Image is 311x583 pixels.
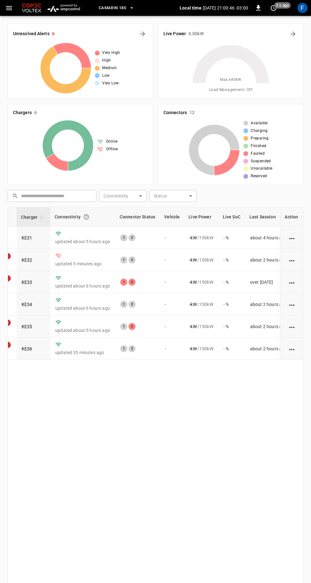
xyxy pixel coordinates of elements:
td: - [160,249,184,271]
div: / 150 kW [189,235,213,241]
td: - % [218,315,245,338]
td: - [160,271,184,293]
p: Local time [180,5,202,11]
td: - [160,315,184,338]
span: Charger [21,213,46,221]
h6: Unresolved Alerts [13,30,50,37]
div: 1 [120,345,127,352]
div: action cell options [288,235,296,241]
span: High [102,57,111,64]
div: 1 [120,301,127,308]
span: 2 s ago [274,2,291,9]
div: 1 [120,323,127,330]
div: Connectivity [55,211,111,223]
p: - kW [189,323,196,330]
td: about 4 hours ago [245,227,292,249]
span: Max. 640 kW [220,77,242,83]
span: Unavailable [251,165,272,172]
div: profile-icon [297,3,308,13]
div: / 150 kW [189,257,213,263]
p: updated 35 minutes ago [55,349,110,356]
a: KE33 [22,280,32,285]
button: Energy Overview [288,29,298,39]
span: Suspended [251,158,271,165]
th: Live SoC [218,207,245,227]
div: action cell options [288,257,296,263]
div: / 150 kW [189,301,213,308]
a: KE32 [22,257,32,262]
p: [DATE] 21:00:46 -03:00 [203,5,248,11]
th: Live Power [184,207,218,227]
td: - % [218,271,245,293]
span: Medium [102,65,117,71]
td: - % [218,227,245,249]
p: updated about 6 hours ago [55,305,110,311]
span: Reserved [251,173,267,179]
span: Very Low [102,80,119,87]
img: ampcontrol.io logo [45,2,82,14]
img: Customer Logo [21,2,43,14]
td: - % [218,293,245,315]
span: Camarin 185 [99,4,126,12]
td: over [DATE] [245,271,292,293]
th: Action [280,207,303,227]
div: 1 [120,256,127,263]
div: action cell options [288,279,296,285]
td: about 2 hours ago [245,249,292,271]
p: - kW [189,301,196,308]
a: KE35 [22,324,32,329]
p: updated 5 minutes ago [55,261,110,267]
th: Vehicle [160,207,184,227]
td: - [160,338,184,360]
h6: Chargers [13,109,32,116]
span: Available [251,120,268,126]
div: / 150 kW [189,323,213,330]
div: / 150 kW [189,279,213,285]
td: - [160,227,184,249]
a: KE36 [22,346,32,351]
p: updated about 5 hours ago [55,238,110,245]
p: updated about 6 hours ago [55,283,110,289]
div: / 150 kW [189,346,213,352]
span: Faulted [251,151,265,157]
td: - [160,293,184,315]
div: action cell options [288,301,296,308]
div: 2 [129,256,136,263]
p: - kW [189,257,196,263]
th: Connector Status [115,207,160,227]
button: All Alerts [137,29,148,39]
th: Last Session [245,207,292,227]
div: action cell options [288,346,296,352]
button: set refresh interval [268,3,279,13]
h6: Live Power [163,30,186,37]
h6: 12 [189,109,195,116]
span: Load Management = Off [209,87,252,93]
h6: 0.00 kW [189,30,204,37]
td: about 2 hours ago [245,293,292,315]
span: Very High [102,50,120,56]
button: Connection between the charger and our software. [81,211,92,223]
td: about 2 hours ago [245,338,292,360]
h6: 6 [52,30,55,37]
span: Charging [251,128,268,134]
div: 1 [120,234,127,241]
p: - kW [189,279,196,285]
div: 2 [129,345,136,352]
p: updated about 5 hours ago [55,327,110,334]
div: 1 [120,279,127,286]
td: - % [218,338,245,360]
span: Finished [251,143,266,149]
h6: Connectors [163,109,187,116]
td: about 2 hours ago [245,315,292,338]
a: KE31 [22,235,32,240]
span: Preparing [251,135,269,142]
span: Low [102,73,109,79]
div: 2 [129,279,136,286]
div: 2 [129,234,136,241]
p: - kW [189,346,196,352]
div: 2 [129,301,136,308]
span: Online [106,139,117,145]
p: - kW [189,235,196,241]
td: - % [218,249,245,271]
h6: 6 [34,109,37,116]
